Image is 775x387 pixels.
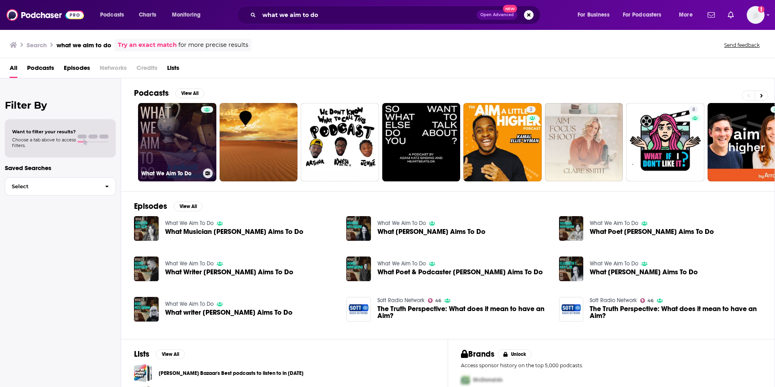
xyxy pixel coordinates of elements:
[758,6,765,13] svg: Add a profile image
[165,301,214,307] a: What We Aim To Do
[689,106,698,113] a: 8
[57,41,111,49] h3: what we aim to do
[473,376,503,383] span: McDonalds
[590,305,762,319] a: The Truth Perspective: What does it mean to have an Aim?
[134,88,204,98] a: PodcastsView All
[174,202,203,211] button: View All
[94,8,134,21] button: open menu
[377,305,549,319] a: The Truth Perspective: What does it mean to have an Aim?
[134,8,161,21] a: Charts
[498,349,532,359] button: Unlock
[626,103,704,181] a: 8
[747,6,765,24] span: Logged in as ldigiovine
[590,260,638,267] a: What We Aim To Do
[165,269,293,276] span: What Writer [PERSON_NAME] Aims To Do
[118,40,177,50] a: Try an exact match
[10,61,17,78] a: All
[428,298,441,303] a: 46
[725,8,737,22] a: Show notifications dropdown
[590,269,698,276] span: What [PERSON_NAME] Aims To Do
[100,9,124,21] span: Podcasts
[134,349,185,359] a: ListsView All
[245,6,548,24] div: Search podcasts, credits, & more...
[526,106,536,113] a: 2
[722,42,762,48] button: Send feedback
[704,8,718,22] a: Show notifications dropdown
[559,216,584,241] img: What Poet Trivarna Hariharan Aims To Do
[165,309,293,316] span: What writer [PERSON_NAME] Aims To Do
[377,269,543,276] span: What Poet & Podcaster [PERSON_NAME] Aims To Do
[136,61,157,78] span: Credits
[377,220,426,227] a: What We Aim To Do
[134,257,159,281] a: What Writer Geoff Bouvier Aims To Do
[590,220,638,227] a: What We Aim To Do
[134,88,169,98] h2: Podcasts
[673,8,703,21] button: open menu
[640,298,654,303] a: 46
[165,228,304,235] a: What Musician Colleen Welsch Aims To Do
[679,9,693,21] span: More
[590,228,714,235] a: What Poet Trivarna Hariharan Aims To Do
[6,7,84,23] img: Podchaser - Follow, Share and Rate Podcasts
[166,8,211,21] button: open menu
[134,216,159,241] img: What Musician Colleen Welsch Aims To Do
[559,297,584,322] img: The Truth Perspective: What does it mean to have an Aim?
[165,260,214,267] a: What We Aim To Do
[5,164,116,172] p: Saved Searches
[27,61,54,78] a: Podcasts
[134,297,159,322] img: What writer rob mclennan Aims To Do
[377,228,486,235] a: What Abigail Welhouse Aims To Do
[503,5,517,13] span: New
[165,269,293,276] a: What Writer Geoff Bouvier Aims To Do
[461,362,762,368] p: Access sponsor history on the top 5,000 podcasts.
[167,61,179,78] a: Lists
[27,41,47,49] h3: Search
[5,177,116,196] button: Select
[165,220,214,227] a: What We Aim To Do
[530,106,532,114] span: 2
[747,6,765,24] button: Show profile menu
[647,299,654,303] span: 46
[346,216,371,241] img: What Abigail Welhouse Aims To Do
[64,61,90,78] a: Episodes
[134,364,152,382] a: Harper Bazaar's Best podcasts to listen to in 2021
[618,8,673,21] button: open menu
[463,103,542,181] a: 2
[559,257,584,281] img: What Elizabeth T. Gray, Jr. Aims To Do
[623,9,662,21] span: For Podcasters
[590,228,714,235] span: What Poet [PERSON_NAME] Aims To Do
[377,297,425,304] a: Sott Radio Network
[692,106,695,114] span: 8
[156,349,185,359] button: View All
[377,269,543,276] a: What Poet & Podcaster James Morehead Aims To Do
[747,6,765,24] img: User Profile
[590,269,698,276] a: What Elizabeth T. Gray, Jr. Aims To Do
[346,297,371,322] img: The Truth Perspective: What does it mean to have an Aim?
[172,9,201,21] span: Monitoring
[435,299,441,303] span: 46
[461,349,494,359] h2: Brands
[141,170,200,177] h3: What We Aim To Do
[12,137,76,148] span: Choose a tab above to access filters.
[477,10,517,20] button: Open AdvancedNew
[159,369,304,378] a: [PERSON_NAME] Bazaar's Best podcasts to listen to in [DATE]
[139,9,156,21] span: Charts
[346,257,371,281] img: What Poet & Podcaster James Morehead Aims To Do
[134,349,149,359] h2: Lists
[175,88,204,98] button: View All
[165,309,293,316] a: What writer rob mclennan Aims To Do
[100,61,127,78] span: Networks
[5,99,116,111] h2: Filter By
